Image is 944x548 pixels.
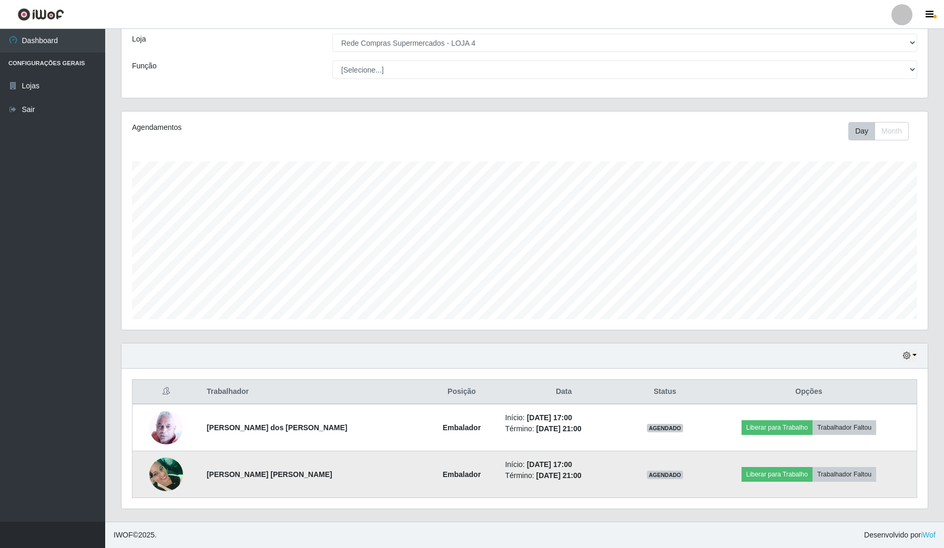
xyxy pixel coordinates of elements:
[536,424,582,433] time: [DATE] 21:00
[505,470,623,481] li: Término:
[132,122,450,133] div: Agendamentos
[114,530,157,541] span: © 2025 .
[647,424,684,432] span: AGENDADO
[921,531,936,539] a: iWof
[443,423,481,432] strong: Embalador
[17,8,64,21] img: CoreUI Logo
[114,531,133,539] span: IWOF
[207,470,332,479] strong: [PERSON_NAME] [PERSON_NAME]
[813,467,876,482] button: Trabalhador Faltou
[505,412,623,423] li: Início:
[149,410,183,444] img: 1702413262661.jpeg
[742,467,813,482] button: Liberar para Trabalho
[132,60,157,72] label: Função
[701,380,917,404] th: Opções
[443,470,481,479] strong: Embalador
[527,460,572,469] time: [DATE] 17:00
[527,413,572,422] time: [DATE] 17:00
[848,122,875,140] button: Day
[875,122,909,140] button: Month
[149,452,183,496] img: 1704083137947.jpeg
[629,380,701,404] th: Status
[505,423,623,434] li: Término:
[647,471,684,479] span: AGENDADO
[424,380,499,404] th: Posição
[742,420,813,435] button: Liberar para Trabalho
[207,423,348,432] strong: [PERSON_NAME] dos [PERSON_NAME]
[536,471,582,480] time: [DATE] 21:00
[499,380,629,404] th: Data
[848,122,917,140] div: Toolbar with button groups
[864,530,936,541] span: Desenvolvido por
[813,420,876,435] button: Trabalhador Faltou
[848,122,909,140] div: First group
[200,380,425,404] th: Trabalhador
[132,34,146,45] label: Loja
[505,459,623,470] li: Início:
